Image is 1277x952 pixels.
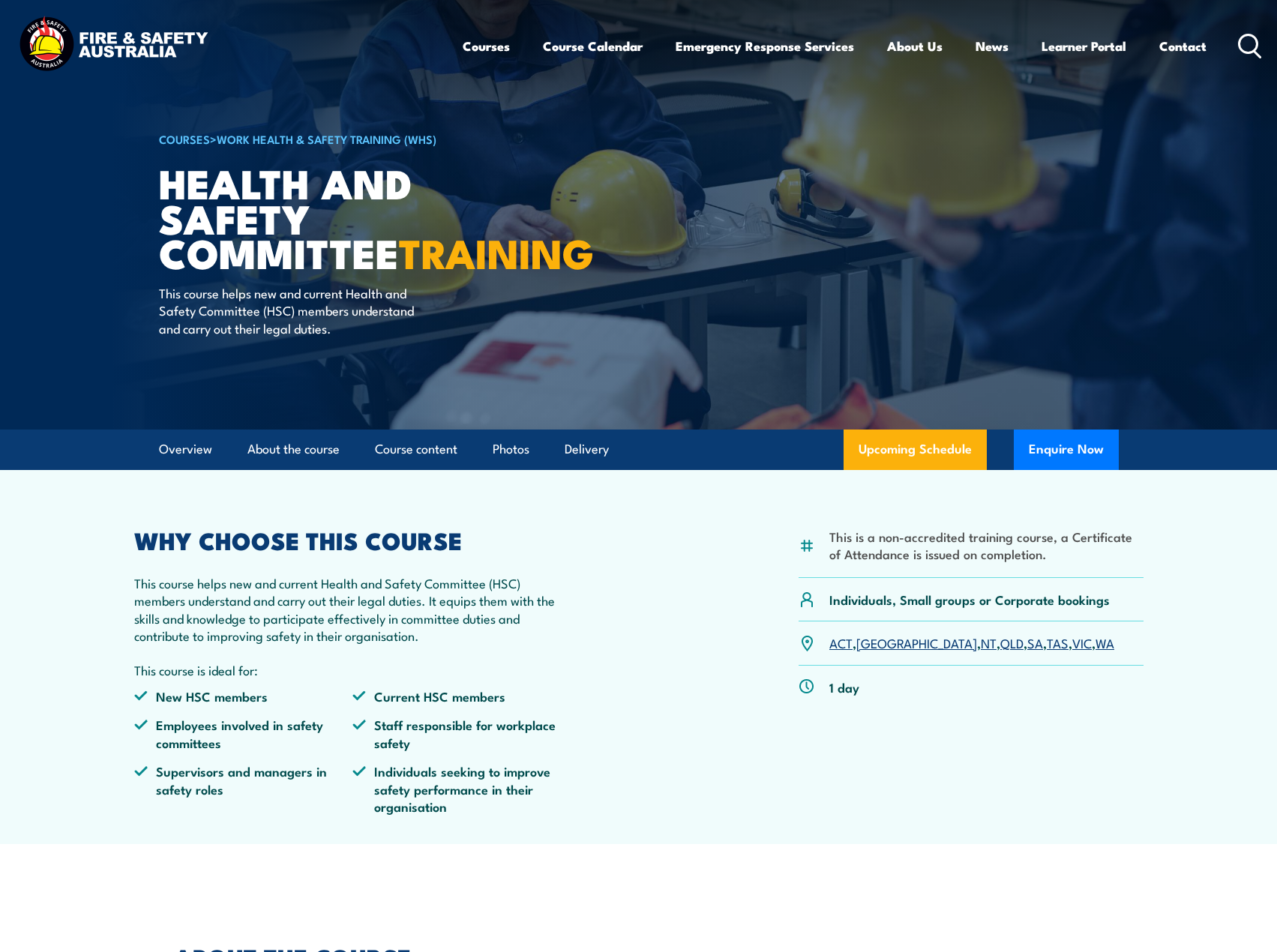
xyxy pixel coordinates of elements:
button: Enquire Now [1014,430,1119,470]
h1: Health and Safety Committee [159,165,529,270]
li: Individuals seeking to improve safety performance in their organisation [352,762,571,815]
a: Emergency Response Services [676,26,854,66]
a: About the course [247,430,340,469]
h2: WHY CHOOSE THIS COURSE [134,529,572,550]
h6: > [159,130,529,148]
a: News [976,26,1009,66]
a: WA [1096,633,1114,651]
li: Employees involved in safety committees [134,716,353,751]
a: VIC [1072,633,1092,651]
p: 1 day [829,678,859,696]
a: COURSES [159,130,210,147]
p: This course helps new and current Health and Safety Committee (HSC) members understand and carry ... [159,284,433,337]
a: ACT [829,633,853,651]
a: Overview [159,430,212,469]
li: Current HSC members [352,687,571,705]
a: QLD [1000,633,1024,651]
li: New HSC members [134,687,353,705]
p: This course is ideal for: [134,661,572,678]
a: Delivery [565,430,609,469]
a: About Us [887,26,943,66]
p: This course helps new and current Health and Safety Committee (HSC) members understand and carry ... [134,574,572,645]
p: Individuals, Small groups or Corporate bookings [829,591,1110,608]
a: Course Calendar [543,26,643,66]
a: TAS [1047,633,1069,651]
li: Staff responsible for workplace safety [352,716,571,751]
a: [GEOGRAPHIC_DATA] [856,633,977,651]
a: Courses [463,26,510,66]
a: NT [981,633,997,651]
a: Work Health & Safety Training (WHS) [217,130,436,147]
a: SA [1027,633,1043,651]
li: This is a non-accredited training course, a Certificate of Attendance is issued on completion. [829,528,1144,563]
li: Supervisors and managers in safety roles [134,762,353,815]
p: , , , , , , , [829,634,1114,651]
a: Photos [493,430,529,469]
a: Upcoming Schedule [844,430,987,470]
a: Contact [1159,26,1207,66]
a: Course content [375,430,457,469]
a: Learner Portal [1042,26,1126,66]
strong: TRAINING [399,220,594,283]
